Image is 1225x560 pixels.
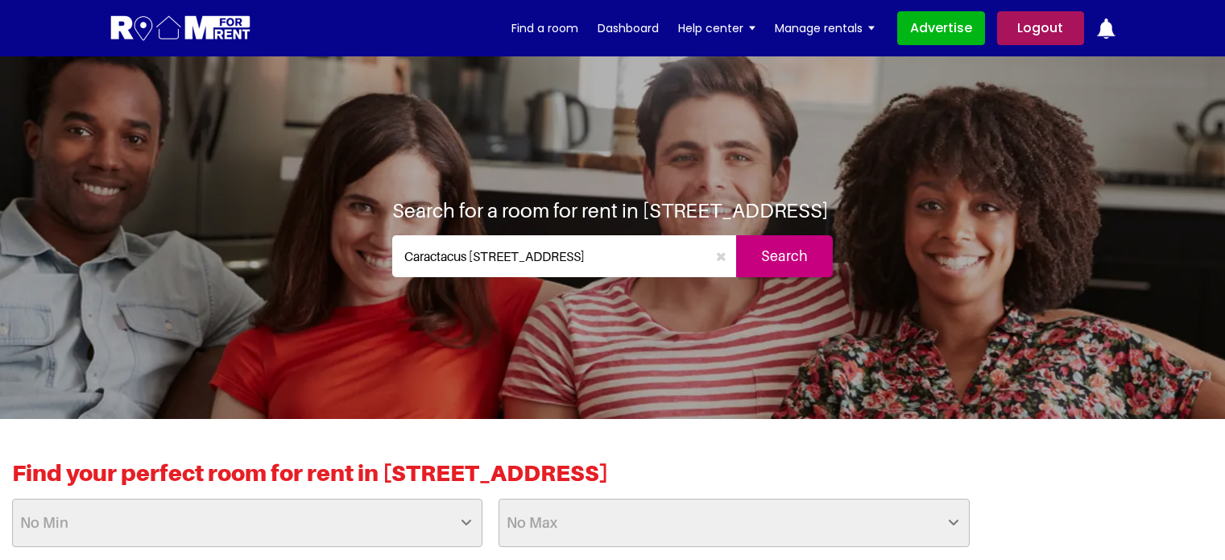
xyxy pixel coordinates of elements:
img: ic-notification [1096,19,1116,39]
a: Manage rentals [775,16,875,40]
input: Search [736,235,833,277]
img: Logo for Room for Rent, featuring a welcoming design with a house icon and modern typography [110,14,252,44]
a: Logout [997,11,1084,45]
a: Find a room [511,16,578,40]
input: Where do you want to live. Search by town or postcode [392,235,707,277]
a: Advertise [897,11,985,45]
h2: Find your perfect room for rent in [STREET_ADDRESS] [12,459,1213,499]
a: Dashboard [598,16,659,40]
a: Help center [678,16,755,40]
h1: Search for a room for rent in [STREET_ADDRESS] [392,198,828,222]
